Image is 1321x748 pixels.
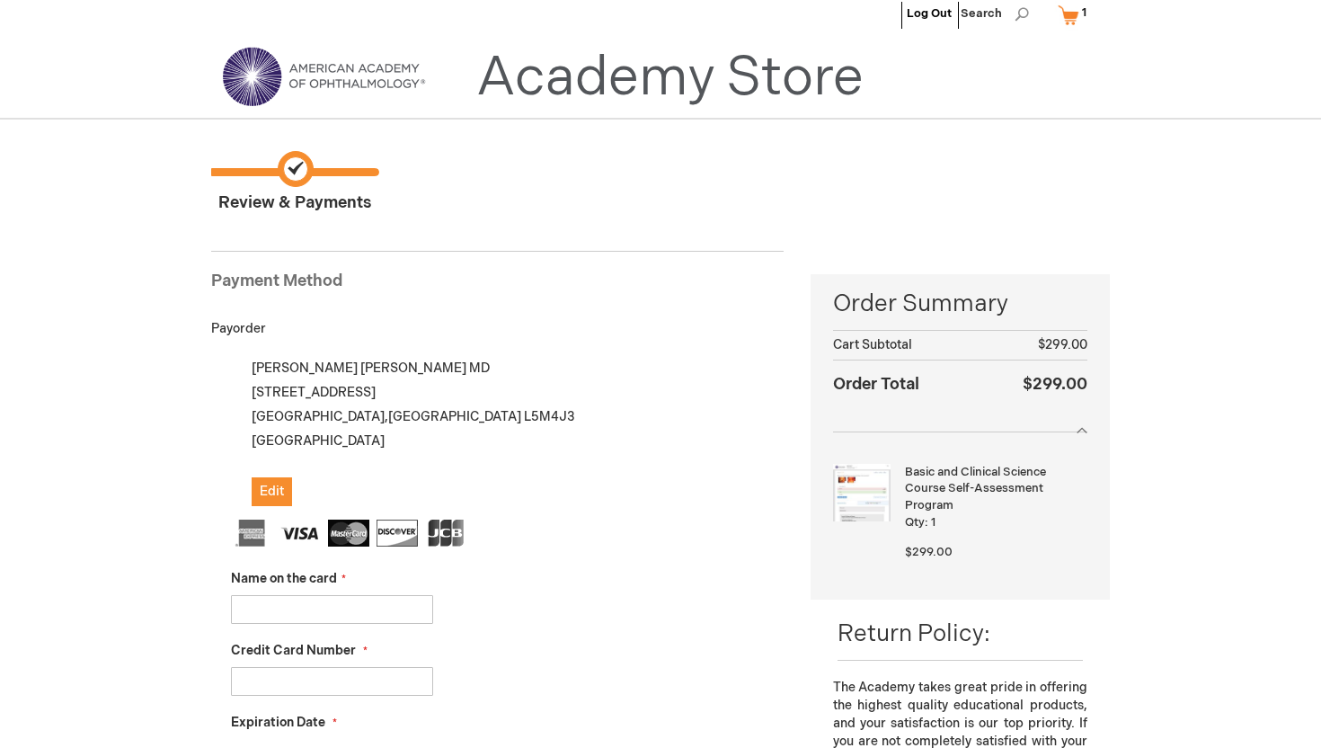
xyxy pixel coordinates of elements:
img: Discover [377,520,418,547]
span: Expiration Date [231,715,325,730]
button: Edit [252,477,292,506]
span: 1 [931,515,935,530]
img: American Express [231,520,272,547]
img: Visa [279,520,321,547]
span: Return Policy: [838,620,990,648]
span: Review & Payments [211,151,377,215]
span: [GEOGRAPHIC_DATA] [388,409,521,424]
span: $299.00 [905,545,953,559]
div: Payment Method [211,270,784,302]
img: JCB [425,520,466,547]
span: $299.00 [1023,375,1087,394]
span: Payorder [211,321,266,336]
strong: Order Total [833,370,919,396]
strong: Basic and Clinical Science Course Self-Assessment Program [905,464,1083,514]
a: Log Out [907,6,952,21]
span: Name on the card [231,571,337,586]
span: Credit Card Number [231,643,356,658]
div: [PERSON_NAME] [PERSON_NAME] MD [STREET_ADDRESS] [GEOGRAPHIC_DATA] , L5M4J3 [GEOGRAPHIC_DATA] [231,356,784,506]
span: Qty [905,515,925,530]
span: $299.00 [1038,337,1087,352]
span: Edit [260,484,284,499]
a: Academy Store [476,46,864,111]
input: Credit Card Number [231,667,433,696]
span: Order Summary [833,288,1087,330]
img: MasterCard [328,520,369,547]
span: 1 [1082,5,1086,20]
img: Basic and Clinical Science Course Self-Assessment Program [833,464,891,521]
th: Cart Subtotal [833,331,985,361]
